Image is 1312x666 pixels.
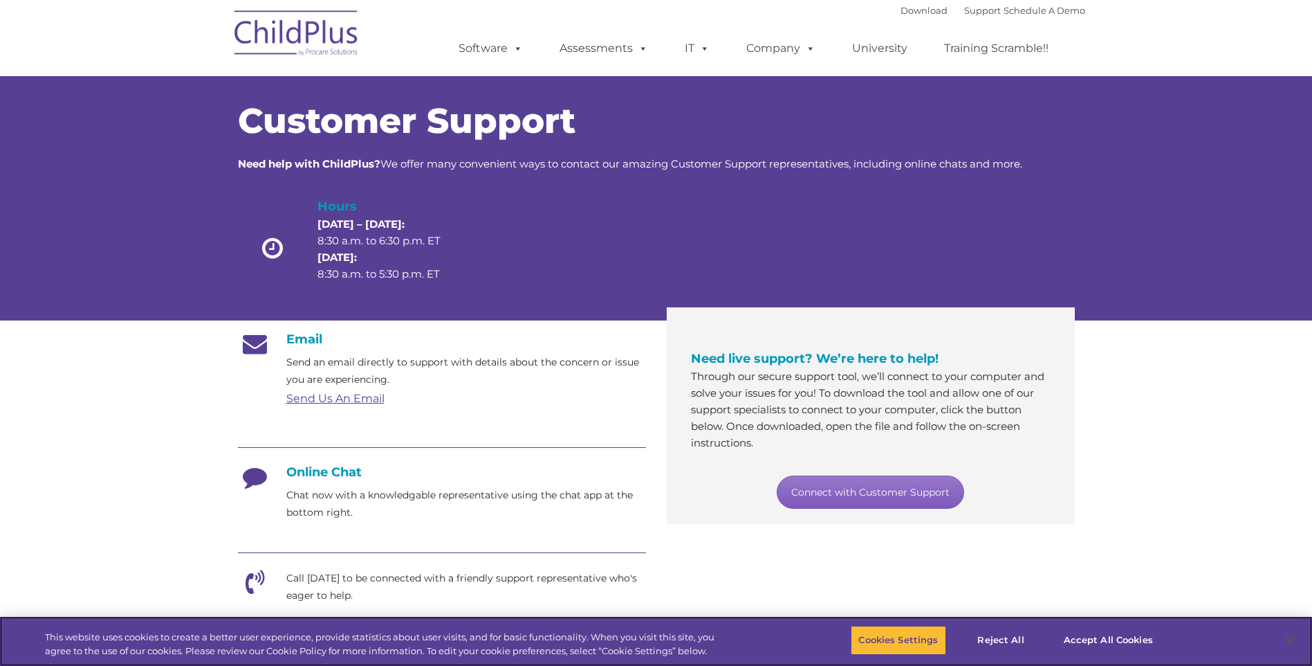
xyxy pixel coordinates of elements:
[851,626,945,655] button: Cookies Settings
[238,157,380,170] strong: Need help with ChildPlus?
[777,476,964,509] a: Connect with Customer Support
[238,332,646,347] h4: Email
[286,392,385,405] a: Send Us An Email
[671,35,723,62] a: IT
[900,5,948,16] a: Download
[930,35,1062,62] a: Training Scramble!!
[964,5,1001,16] a: Support
[238,465,646,480] h4: Online Chat
[286,570,646,604] p: Call [DATE] to be connected with a friendly support representative who's eager to help.
[317,197,464,216] h4: Hours
[45,631,721,658] div: This website uses cookies to create a better user experience, provide statistics about user visit...
[958,626,1044,655] button: Reject All
[546,35,662,62] a: Assessments
[317,216,464,282] p: 8:30 a.m. to 6:30 p.m. ET 8:30 a.m. to 5:30 p.m. ET
[838,35,921,62] a: University
[691,368,1051,451] p: Through our secure support tool, we’ll connect to your computer and solve your issues for you! To...
[238,157,1022,170] span: We offer many convenient ways to contact our amazing Customer Support representatives, including ...
[691,351,939,366] span: Need live support? We’re here to help!
[1056,626,1161,655] button: Accept All Cookies
[317,217,405,231] strong: [DATE] – [DATE]:
[1004,5,1085,16] a: Schedule A Demo
[445,35,537,62] a: Software
[286,354,646,388] p: Send an email directly to support with details about the concern or issue you are experiencing.
[732,35,829,62] a: Company
[900,5,1085,16] font: |
[228,1,366,70] img: ChildPlus by Procare Solutions
[317,251,357,264] strong: [DATE]:
[238,100,575,142] span: Customer Support
[286,487,646,521] p: Chat now with a knowledgable representative using the chat app at the bottom right.
[1275,625,1305,656] button: Close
